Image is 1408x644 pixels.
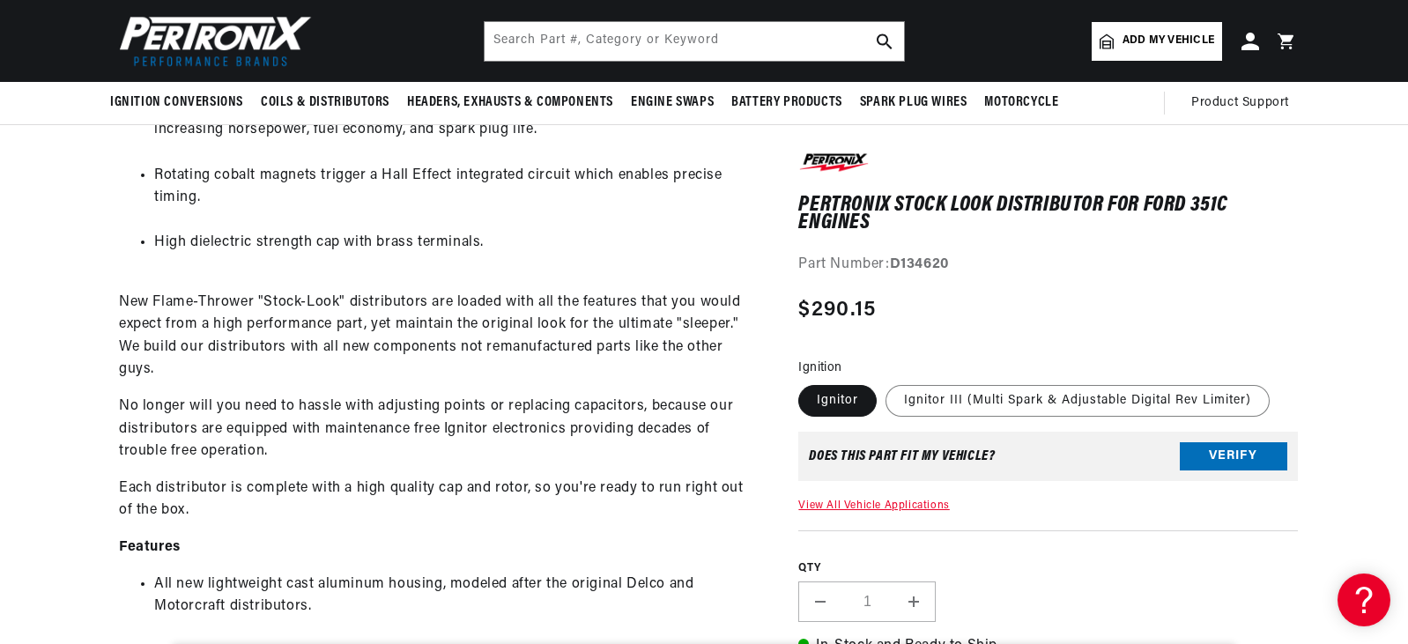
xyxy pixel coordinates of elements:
summary: Battery Products [723,82,851,123]
legend: Ignition [798,359,843,377]
img: Pertronix [110,11,313,71]
span: $290.15 [798,294,876,326]
label: QTY [798,561,1298,576]
span: Engine Swaps [631,93,714,112]
span: Motorcycle [984,93,1058,112]
h1: PerTronix Stock Look Distributor for Ford 351C Engines [798,196,1298,233]
li: Rotating cobalt magnets trigger a Hall Effect integrated circuit which enables precise timing. [154,165,754,233]
strong: D134620 [890,258,949,272]
label: Ignitor III (Multi Spark & Adjustable Digital Rev Limiter) [886,385,1270,417]
p: No longer will you need to hassle with adjusting points or replacing capacitors, because our dist... [119,396,754,463]
div: Part Number: [798,255,1298,278]
p: New Flame-Thrower "Stock-Look" distributors are loaded with all the features that you would expec... [119,269,754,381]
span: Ignition Conversions [110,93,243,112]
label: Ignitor [798,385,877,417]
li: High dielectric strength cap with brass terminals. [154,232,754,255]
button: search button [865,22,904,61]
span: Product Support [1191,93,1289,113]
li: All new lightweight cast aluminum housing, modeled after the original Delco and Motorcraft distri... [154,574,754,641]
span: Headers, Exhausts & Components [407,93,613,112]
button: Verify [1180,442,1287,470]
summary: Product Support [1191,82,1298,124]
div: Does This part fit My vehicle? [809,449,995,463]
a: View All Vehicle Applications [798,500,949,511]
summary: Ignition Conversions [110,82,252,123]
summary: Motorcycle [975,82,1067,123]
span: Coils & Distributors [261,93,389,112]
span: Add my vehicle [1123,33,1214,49]
p: Each distributor is complete with a high quality cap and rotor, so you're ready to run right out ... [119,477,754,522]
summary: Engine Swaps [622,82,723,123]
summary: Spark Plug Wires [851,82,976,123]
span: Battery Products [731,93,842,112]
li: Integrated Ignitor electronic ignition delivers twice the voltage to the spark plugs, increasing ... [154,97,754,165]
summary: Headers, Exhausts & Components [398,82,622,123]
span: Spark Plug Wires [860,93,967,112]
summary: Coils & Distributors [252,82,398,123]
input: Search Part #, Category or Keyword [485,22,904,61]
strong: Features [119,540,181,554]
a: Add my vehicle [1092,22,1222,61]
